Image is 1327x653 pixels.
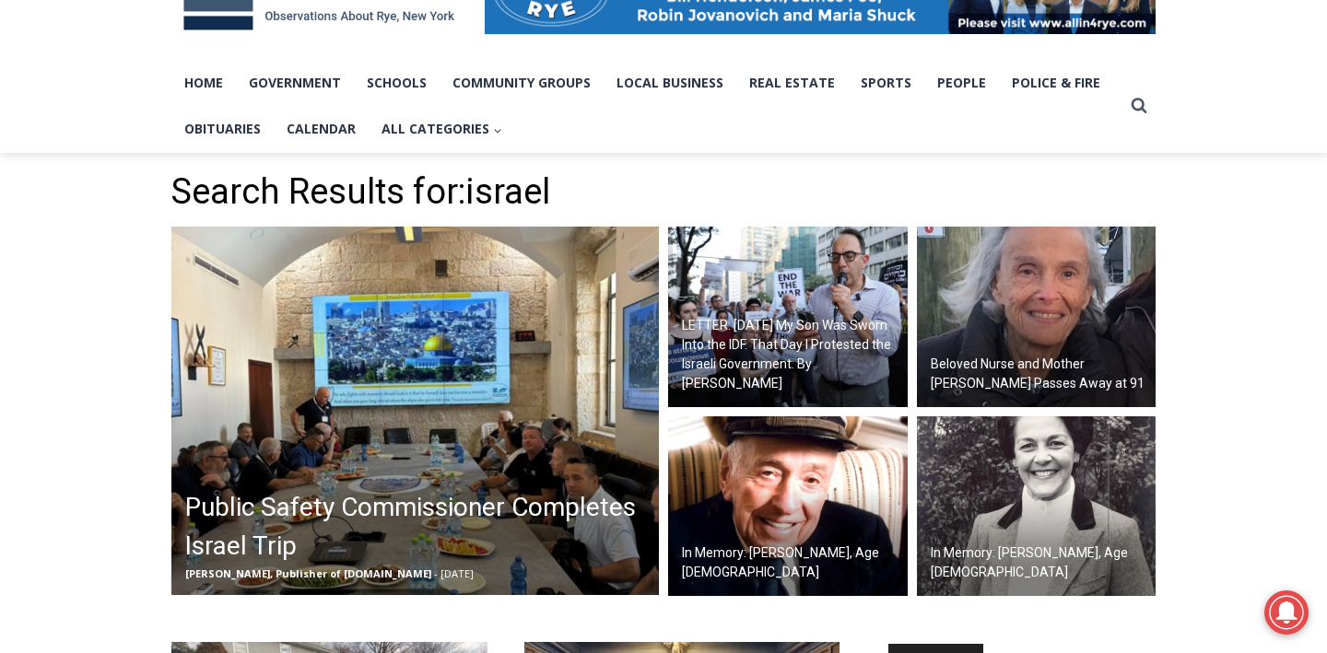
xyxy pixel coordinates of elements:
a: Local Business [604,60,736,106]
span: israel [465,171,550,212]
a: People [924,60,999,106]
a: Schools [354,60,440,106]
span: Intern @ [DOMAIN_NAME] [482,183,854,225]
img: Leon D. Starr obituary [668,416,908,597]
h2: Beloved Nurse and Mother [PERSON_NAME] Passes Away at 91 [931,355,1152,393]
a: Beloved Nurse and Mother [PERSON_NAME] Passes Away at 91 [917,227,1157,407]
img: Obituary - Adelyn M. Janulis [917,416,1157,597]
h2: Public Safety Commissioner Completes Israel Trip [185,488,654,566]
a: Public Safety Commissioner Completes Israel Trip [PERSON_NAME], Publisher of [DOMAIN_NAME] - [DATE] [171,227,659,595]
nav: Primary Navigation [171,60,1122,153]
h2: LETTER: [DATE] My Son Was Sworn Into the IDF. That Day I Protested the Israeli Government. By [PE... [682,316,903,393]
button: Child menu of All Categories [369,106,515,152]
a: Police & Fire [999,60,1113,106]
h2: In Memory: [PERSON_NAME], Age [DEMOGRAPHIC_DATA] [682,543,903,582]
img: (PHOTO: Rabbi Daniel Gropper speaks at a rally calling for aid to Gaza on July 28, 2025, in New Y... [668,227,908,407]
a: Intern @ [DOMAIN_NAME] [443,179,893,229]
a: In Memory: [PERSON_NAME], Age [DEMOGRAPHIC_DATA] [917,416,1157,597]
img: (PHOTO: Public Safety Commissioner Michael Kopy (left side, leaning on table) was part of a deleg... [171,227,659,595]
a: Obituaries [171,106,274,152]
a: Sports [848,60,924,106]
a: Government [236,60,354,106]
a: Real Estate [736,60,848,106]
span: [PERSON_NAME], Publisher of [DOMAIN_NAME] [185,566,431,580]
a: Community Groups [440,60,604,106]
button: View Search Form [1122,89,1156,122]
a: In Memory: [PERSON_NAME], Age [DEMOGRAPHIC_DATA] [668,416,908,597]
a: LETTER: [DATE] My Son Was Sworn Into the IDF. That Day I Protested the Israeli Government. By [PE... [668,227,908,407]
span: [DATE] [440,566,474,580]
h2: In Memory: [PERSON_NAME], Age [DEMOGRAPHIC_DATA] [931,543,1152,582]
h1: Search Results for: [171,171,1156,214]
a: Calendar [274,106,369,152]
div: "[PERSON_NAME] and I covered the [DATE] Parade, which was a really eye opening experience as I ha... [465,1,871,179]
a: Home [171,60,236,106]
span: - [434,566,438,580]
img: Obituary - Edith Wald [917,227,1157,407]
